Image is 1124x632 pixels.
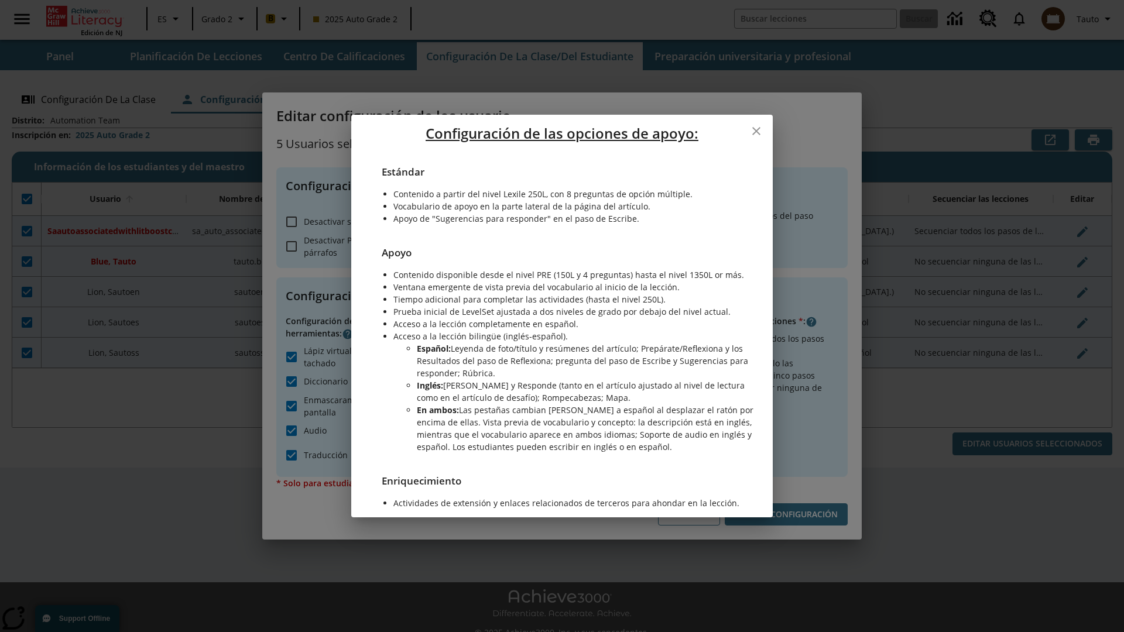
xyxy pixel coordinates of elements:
[393,293,754,305] li: Tiempo adicional para completar las actividades (hasta el nivel 250L).
[370,461,754,489] h6: Enriquecimiento
[393,330,754,342] li: Acceso a la lección bilingüe (inglés-español).
[745,119,768,143] button: close
[417,342,754,379] li: Leyenda de foto/título y resúmenes del artículo; Prepárate/Reflexiona y los Resultados del paso d...
[393,497,754,509] li: Actividades de extensión y enlaces relacionados de terceros para ahondar en la lección.
[393,269,754,281] li: Contenido disponible desde el nivel PRE (150L y 4 preguntas) hasta el nivel 1350L or más.
[393,318,754,330] li: Acceso a la lección completamente en español.
[393,281,754,293] li: Ventana emergente de vista previa del vocabulario al inicio de la lección.
[393,305,754,318] li: Prueba inicial de LevelSet ajustada a dos niveles de grado por debajo del nivel actual.
[417,380,443,391] b: Inglés:
[370,233,754,260] h6: Apoyo
[417,343,451,354] b: Español:
[370,152,754,180] h6: Estándar
[417,379,754,404] li: [PERSON_NAME] y Responde (tanto en el artículo ajustado al nivel de lectura como en el artículo d...
[393,188,754,200] li: Contenido a partir del nivel Lexile 250L, con 8 preguntas de opción múltiple.
[417,404,754,453] li: Las pestañas cambian [PERSON_NAME] a español al desplazar el ratón por encima de ellas. Vista pre...
[393,200,754,212] li: Vocabulario de apoyo en la parte lateral de la página del artículo.
[393,212,754,225] li: Apoyo de "Sugerencias para responder" en el paso de Escribe.
[351,115,773,152] h5: Configuración de las opciones de apoyo:
[417,404,459,415] b: En ambos:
